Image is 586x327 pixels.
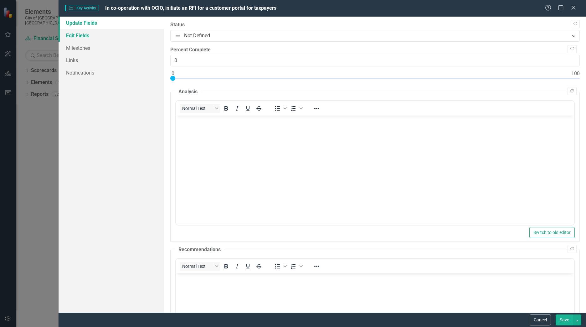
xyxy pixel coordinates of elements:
[221,104,231,113] button: Bold
[59,17,164,29] a: Update Fields
[556,314,573,325] button: Save
[272,262,288,271] div: Bullet list
[105,5,276,11] span: In co-operation with OCIO, initiate an RFI for a customer portal for taxpayers
[175,246,224,253] legend: Recommendations
[182,106,213,111] span: Normal Text
[243,262,253,271] button: Underline
[530,314,551,325] button: Cancel
[288,262,304,271] div: Numbered list
[311,104,322,113] button: Reveal or hide additional toolbar items
[170,21,580,29] label: Status
[65,5,99,11] span: Key Activity
[243,104,253,113] button: Underline
[176,116,574,225] iframe: Rich Text Area
[311,262,322,271] button: Reveal or hide additional toolbar items
[59,54,164,66] a: Links
[254,262,264,271] button: Strikethrough
[221,262,231,271] button: Bold
[175,88,201,96] legend: Analysis
[272,104,288,113] div: Bullet list
[529,227,575,238] button: Switch to old editor
[59,42,164,54] a: Milestones
[254,104,264,113] button: Strikethrough
[59,66,164,79] a: Notifications
[180,104,220,113] button: Block Normal Text
[232,262,242,271] button: Italic
[180,262,220,271] button: Block Normal Text
[59,29,164,42] a: Edit Fields
[288,104,304,113] div: Numbered list
[170,46,580,54] label: Percent Complete
[182,264,213,269] span: Normal Text
[232,104,242,113] button: Italic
